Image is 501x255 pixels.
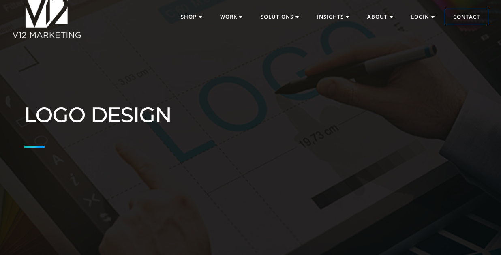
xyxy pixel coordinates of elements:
a: Insights [309,9,358,25]
iframe: Logos Service | V12 Marketing [254,83,456,197]
h1: Logo Design [24,103,227,127]
iframe: Chat Widget [460,216,501,255]
a: Login [403,9,443,25]
a: Solutions [253,9,307,25]
a: About [359,9,401,25]
a: Work [212,9,251,25]
a: Shop [173,9,210,25]
a: Contact [445,9,488,25]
